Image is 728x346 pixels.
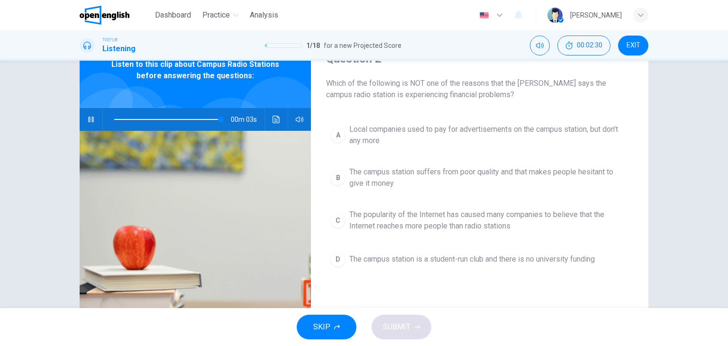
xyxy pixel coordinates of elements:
div: B [330,170,346,185]
span: TOEFL® [102,36,118,43]
div: C [330,213,346,228]
button: BThe campus station suffers from poor quality and that makes people hesitant to give it money [326,162,633,193]
span: 00m 03s [231,108,264,131]
button: 00:02:30 [557,36,610,55]
span: The campus station suffers from poor quality and that makes people hesitant to give it money [349,166,629,189]
img: en [478,12,490,19]
button: DThe campus station is a student-run club and there is no university funding [326,247,633,271]
span: Dashboard [155,9,191,21]
div: Mute [530,36,550,55]
button: Click to see the audio transcription [269,108,284,131]
span: 1 / 18 [306,40,320,51]
img: OpenEnglish logo [80,6,129,25]
img: Profile picture [547,8,563,23]
button: EXIT [618,36,648,55]
span: Local companies used to pay for advertisements on the campus station, but don't any more [349,124,629,146]
span: for a new Projected Score [324,40,401,51]
button: Dashboard [151,7,195,24]
div: [PERSON_NAME] [570,9,622,21]
span: EXIT [627,42,640,49]
span: 00:02:30 [577,42,602,49]
a: OpenEnglish logo [80,6,151,25]
span: The campus station is a student-run club and there is no university funding [349,254,595,265]
button: ALocal companies used to pay for advertisements on the campus station, but don't any more [326,119,633,151]
h1: Listening [102,43,136,55]
span: The popularity of the Internet has caused many companies to believe that the Internet reaches mor... [349,209,629,232]
button: CThe popularity of the Internet has caused many companies to believe that the Internet reaches mo... [326,205,633,236]
span: Analysis [250,9,278,21]
button: SKIP [297,315,356,339]
span: SKIP [313,320,330,334]
span: Practice [202,9,230,21]
button: Practice [199,7,242,24]
span: Which of the following is NOT one of the reasons that the [PERSON_NAME] says the campus radio sta... [326,78,633,100]
div: Hide [557,36,610,55]
div: A [330,127,346,143]
div: D [330,252,346,267]
span: Listen to this clip about Campus Radio Stations before answering the questions: [110,59,280,82]
button: Analysis [246,7,282,24]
